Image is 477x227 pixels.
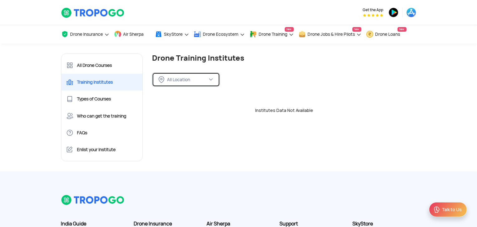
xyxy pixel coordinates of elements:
[159,76,165,83] img: ic_location_inActive.svg
[194,25,245,44] a: Drone Ecosystem
[280,221,343,227] h3: Support
[375,32,400,37] span: Drone Loans
[203,32,239,37] span: Drone Ecosystem
[61,25,109,44] a: Drone Insurance
[366,25,407,44] a: Drone LoansNew
[389,7,398,17] img: ic_playstore.png
[167,77,207,82] div: All Location
[61,57,143,74] a: All Drone Courses
[61,221,125,227] h3: India Guide
[298,25,361,44] a: Drone Jobs & Hire PilotsNew
[155,25,189,44] a: SkyStore
[61,90,143,107] a: Types of Courses
[353,221,416,227] a: SkyStore
[114,25,150,44] a: Air Sherpa
[352,27,361,32] span: New
[308,32,355,37] span: Drone Jobs & Hire Pilots
[207,221,270,227] h3: Air Sherpa
[363,14,383,17] img: App Raking
[61,74,143,90] a: Training Institutes
[61,7,125,18] img: TropoGo Logo
[152,72,220,87] button: All Location
[123,32,144,37] span: Air Sherpa
[61,141,143,158] a: Enlist your Institute
[250,25,294,44] a: Drone TrainingNew
[433,206,441,213] img: ic_Support.svg
[61,108,143,124] a: Who can get the training
[164,32,183,37] span: SkyStore
[259,32,288,37] span: Drone Training
[147,107,421,113] div: Institutes Data Not Available
[285,27,294,32] span: New
[61,124,143,141] a: FAQs
[208,77,213,82] img: ic_chevron_down.svg
[398,27,407,32] span: New
[442,206,462,213] div: Talk to Us
[406,7,416,17] img: ic_appstore.png
[61,195,125,205] img: logo
[152,53,416,63] h1: Drone Training Institutes
[134,221,198,227] h3: Drone Insurance
[363,7,384,12] span: Get the App
[70,32,103,37] span: Drone Insurance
